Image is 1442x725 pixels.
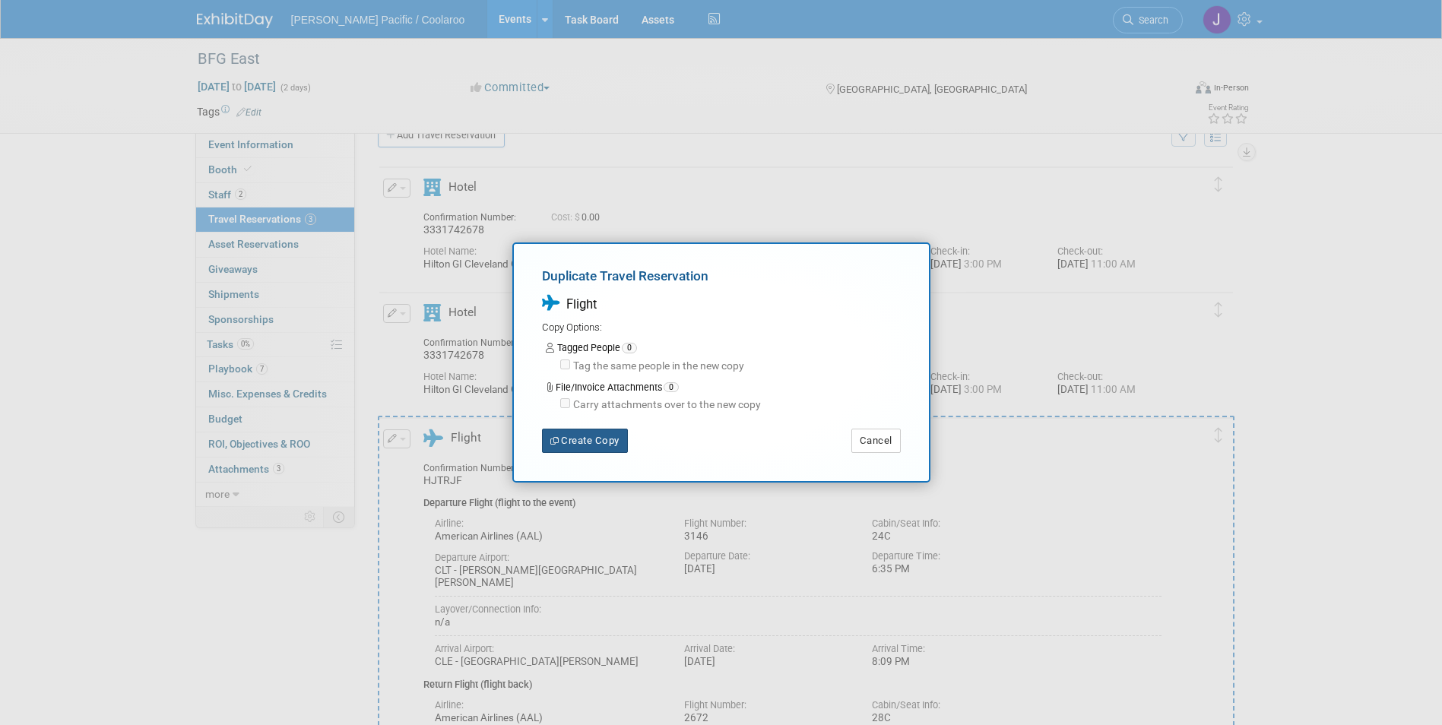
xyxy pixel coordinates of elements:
button: Create Copy [542,429,628,453]
span: 0 [664,382,679,393]
div: Copy Options: [542,321,901,335]
div: File/Invoice Attachments [546,381,901,394]
span: 0 [622,343,637,353]
i: Flight [542,296,559,312]
label: Tag the same people in the new copy [570,359,744,374]
div: Tagged People [546,341,901,355]
button: Cancel [851,429,901,453]
div: Duplicate Travel Reservation [542,267,901,292]
label: Carry attachments over to the new copy [570,397,761,413]
span: Flight [566,297,597,312]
